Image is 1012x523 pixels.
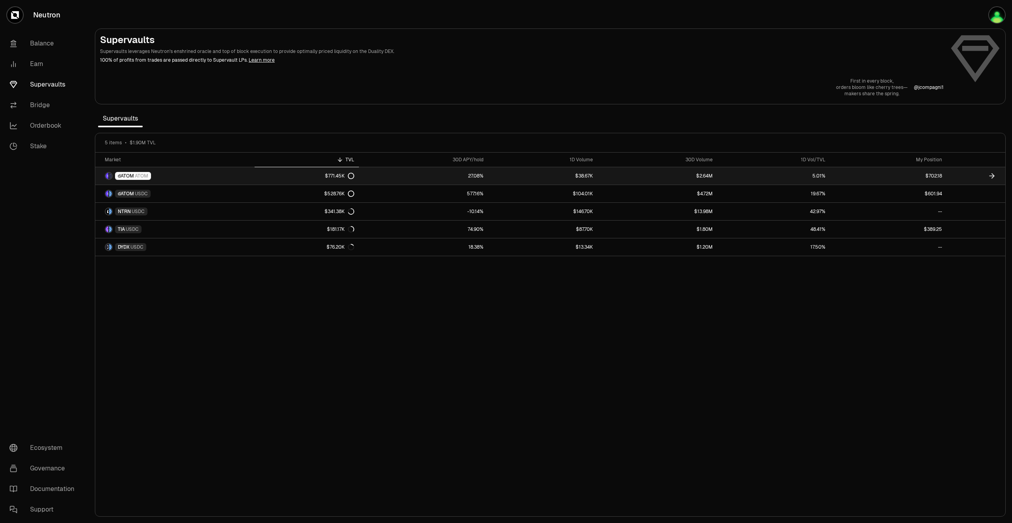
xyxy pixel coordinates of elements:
a: $76.20K [255,238,359,256]
a: Earn [3,54,85,74]
img: DYDX Logo [106,244,108,250]
a: 48.41% [717,221,830,238]
a: $4.72M [598,185,717,202]
p: 100% of profits from trades are passed directly to Supervault LPs. [100,57,944,64]
div: $76.20K [327,244,354,250]
img: USDC Logo [109,208,112,215]
a: Documentation [3,479,85,499]
span: TIA [118,226,125,232]
a: 42.97% [717,203,830,220]
div: Market [105,157,250,163]
p: orders bloom like cherry trees— [836,84,908,91]
a: TIA LogoUSDC LogoTIAUSDC [95,221,255,238]
span: NTRN [118,208,131,215]
div: 1D Volume [493,157,593,163]
img: TIA Logo [106,226,108,232]
a: $146.70K [488,203,598,220]
p: makers share the spring. [836,91,908,97]
span: 5 items [105,140,122,146]
a: $528.76K [255,185,359,202]
a: $601.94 [830,185,947,202]
a: -- [830,203,947,220]
div: $771.45K [325,173,354,179]
a: $1.20M [598,238,717,256]
a: DYDX LogoUSDC LogoDYDXUSDC [95,238,255,256]
a: First in every block,orders bloom like cherry trees—makers share the spring. [836,78,908,97]
div: $341.38K [325,208,354,215]
span: dATOM [118,191,134,197]
a: $13.34K [488,238,598,256]
a: 27.08% [359,167,488,185]
a: dATOM LogoUSDC LogodATOMUSDC [95,185,255,202]
span: USDC [135,191,148,197]
a: 18.38% [359,238,488,256]
a: $2.64M [598,167,717,185]
a: 19.67% [717,185,830,202]
div: TVL [259,157,354,163]
span: Supervaults [98,111,143,127]
img: portefeuilleterra [989,7,1005,23]
p: First in every block, [836,78,908,84]
img: ATOM Logo [109,173,112,179]
a: $38.67K [488,167,598,185]
div: My Position [835,157,942,163]
a: Supervaults [3,74,85,95]
a: $389.25 [830,221,947,238]
div: 30D Volume [602,157,713,163]
a: $771.45K [255,167,359,185]
img: USDC Logo [109,226,112,232]
a: Learn more [249,57,275,63]
img: dATOM Logo [106,191,108,197]
a: $13.98M [598,203,717,220]
a: $181.17K [255,221,359,238]
a: Bridge [3,95,85,115]
a: 577.16% [359,185,488,202]
div: 30D APY/hold [364,157,483,163]
img: NTRN Logo [106,208,108,215]
p: Supervaults leverages Neutron's enshrined oracle and top of block execution to provide optimally ... [100,48,944,55]
span: dATOM [118,173,134,179]
a: Governance [3,458,85,479]
span: ATOM [135,173,148,179]
div: 1D Vol/TVL [722,157,825,163]
a: 5.01% [717,167,830,185]
a: 17.50% [717,238,830,256]
a: Balance [3,33,85,54]
img: USDC Logo [109,191,112,197]
a: $341.38K [255,203,359,220]
a: Ecosystem [3,438,85,458]
p: @ jcompagni1 [914,84,944,91]
a: NTRN LogoUSDC LogoNTRNUSDC [95,203,255,220]
span: $1.90M TVL [130,140,156,146]
img: USDC Logo [109,244,112,250]
span: USDC [130,244,143,250]
a: @jcompagni1 [914,84,944,91]
span: USDC [132,208,145,215]
a: dATOM LogoATOM LogodATOMATOM [95,167,255,185]
div: $181.17K [327,226,354,232]
a: $87.70K [488,221,598,238]
a: $702.18 [830,167,947,185]
a: $1.80M [598,221,717,238]
a: Orderbook [3,115,85,136]
h2: Supervaults [100,34,944,46]
span: DYDX [118,244,130,250]
div: $528.76K [324,191,354,197]
a: $104.01K [488,185,598,202]
a: 74.90% [359,221,488,238]
a: -10.14% [359,203,488,220]
img: dATOM Logo [106,173,108,179]
a: Support [3,499,85,520]
a: Stake [3,136,85,157]
a: -- [830,238,947,256]
span: USDC [126,226,139,232]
